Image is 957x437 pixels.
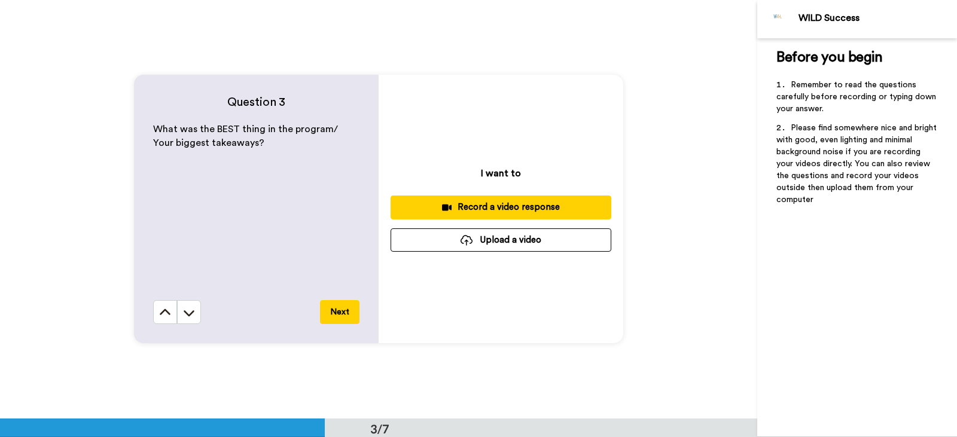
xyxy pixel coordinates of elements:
[776,50,882,65] span: Before you begin
[764,5,793,33] img: Profile Image
[776,81,938,113] span: Remember to read the questions carefully before recording or typing down your answer.
[320,300,359,324] button: Next
[481,166,521,181] p: I want to
[153,124,340,148] span: What was the BEST thing in the program/ Your biggest takeaways?
[776,124,939,204] span: Please find somewhere nice and bright with good, even lighting and minimal background noise if yo...
[391,195,611,219] button: Record a video response
[153,94,359,111] h4: Question 3
[351,420,409,437] div: 3/7
[400,201,602,213] div: Record a video response
[391,228,611,252] button: Upload a video
[798,13,956,24] div: WILD Success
